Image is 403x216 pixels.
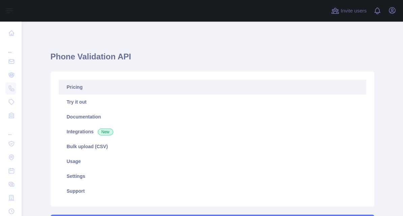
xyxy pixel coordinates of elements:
div: ... [5,40,16,54]
a: Support [59,184,366,198]
a: Integrations New [59,124,366,139]
a: Pricing [59,80,366,94]
span: New [98,129,113,135]
h1: Phone Validation API [51,51,374,67]
a: Documentation [59,109,366,124]
button: Invite users [330,5,368,16]
a: Bulk upload (CSV) [59,139,366,154]
span: Invite users [341,7,367,15]
a: Try it out [59,94,366,109]
div: ... [5,123,16,136]
a: Usage [59,154,366,169]
a: Settings [59,169,366,184]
